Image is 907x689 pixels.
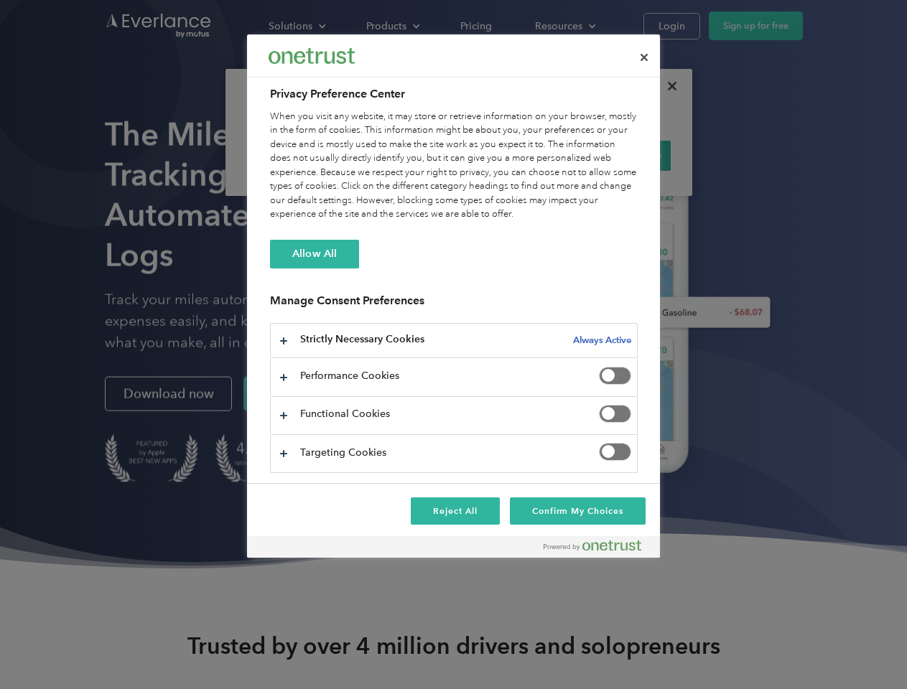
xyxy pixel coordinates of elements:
[544,540,641,551] img: Powered by OneTrust Opens in a new Tab
[544,540,653,558] a: Powered by OneTrust Opens in a new Tab
[411,497,500,525] button: Reject All
[269,42,355,70] div: Everlance
[510,497,646,525] button: Confirm My Choices
[270,240,359,268] button: Allow All
[247,34,660,558] div: Preference center
[270,294,638,316] h3: Manage Consent Preferences
[628,42,660,73] button: Close
[247,34,660,558] div: Privacy Preference Center
[270,110,638,222] div: When you visit any website, it may store or retrieve information on your browser, mostly in the f...
[270,85,638,103] h2: Privacy Preference Center
[269,48,355,63] img: Everlance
